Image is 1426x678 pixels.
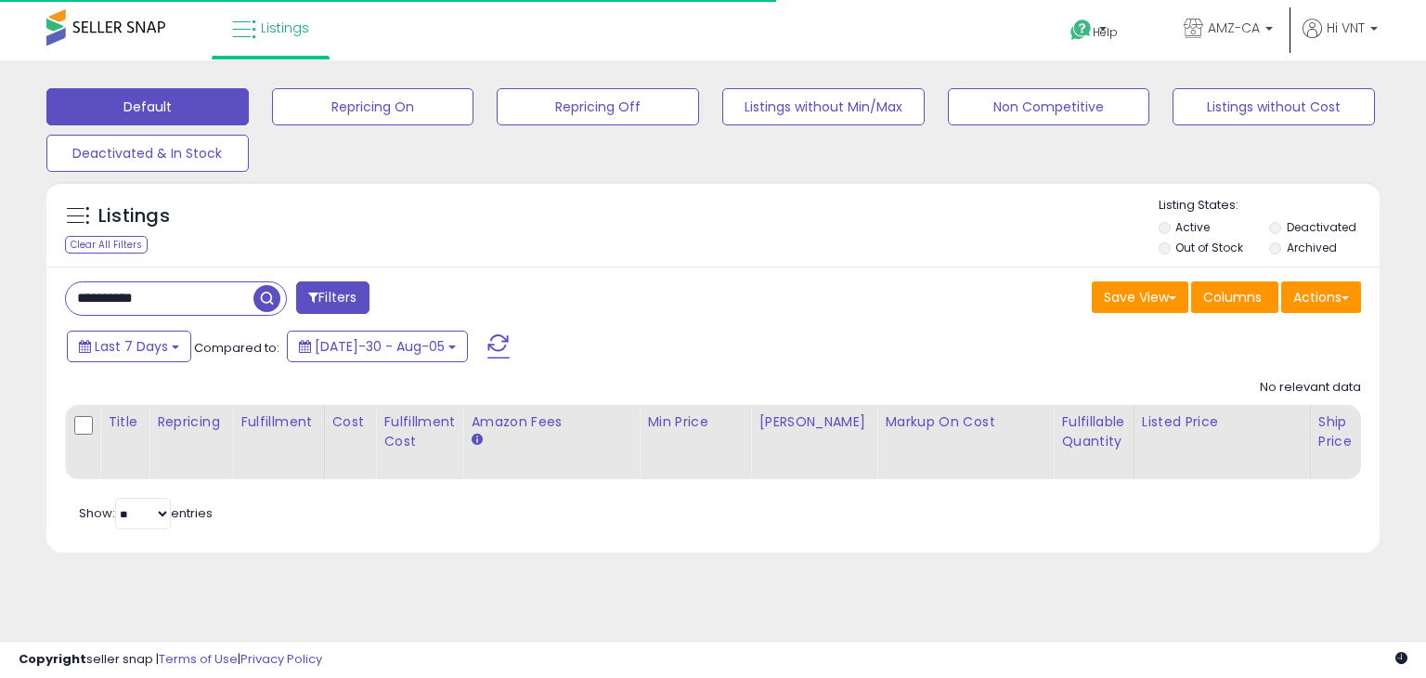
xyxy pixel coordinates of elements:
button: Deactivated & In Stock [46,135,249,172]
div: Fulfillment Cost [383,412,455,451]
button: Actions [1281,281,1361,313]
button: Last 7 Days [67,331,191,362]
div: Min Price [647,412,743,432]
button: Non Competitive [948,88,1150,125]
div: [PERSON_NAME] [758,412,869,432]
label: Deactivated [1287,219,1356,235]
button: Repricing Off [497,88,699,125]
button: Repricing On [272,88,474,125]
div: Clear All Filters [65,236,148,254]
label: Archived [1287,240,1337,255]
a: Help [1056,5,1154,60]
button: Listings without Cost [1173,88,1375,125]
label: Out of Stock [1175,240,1243,255]
span: Listings [261,19,309,37]
button: Save View [1092,281,1188,313]
a: Hi VNT [1303,19,1378,60]
a: Terms of Use [159,650,238,668]
button: [DATE]-30 - Aug-05 [287,331,468,362]
button: Listings without Min/Max [722,88,925,125]
div: No relevant data [1260,379,1361,397]
div: Cost [332,412,369,432]
span: AMZ-CA [1208,19,1260,37]
span: Last 7 Days [95,337,168,356]
span: Hi VNT [1327,19,1365,37]
span: Compared to: [194,339,279,357]
h5: Listings [98,203,170,229]
div: Repricing [157,412,225,432]
span: Show: entries [79,504,213,522]
p: Listing States: [1159,197,1381,215]
i: Get Help [1069,19,1093,42]
button: Columns [1191,281,1278,313]
span: Columns [1203,288,1262,306]
strong: Copyright [19,650,86,668]
button: Filters [296,281,369,314]
div: Amazon Fees [471,412,631,432]
small: Amazon Fees. [471,432,482,449]
button: Default [46,88,249,125]
div: seller snap | | [19,651,322,669]
div: Listed Price [1142,412,1303,432]
div: Fulfillment [240,412,316,432]
div: Fulfillable Quantity [1061,412,1125,451]
a: Privacy Policy [240,650,322,668]
th: The percentage added to the cost of goods (COGS) that forms the calculator for Min & Max prices. [877,405,1054,479]
label: Active [1175,219,1210,235]
div: Title [108,412,141,432]
span: [DATE]-30 - Aug-05 [315,337,445,356]
span: Help [1093,24,1118,40]
div: Markup on Cost [885,412,1045,432]
div: Ship Price [1318,412,1355,451]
